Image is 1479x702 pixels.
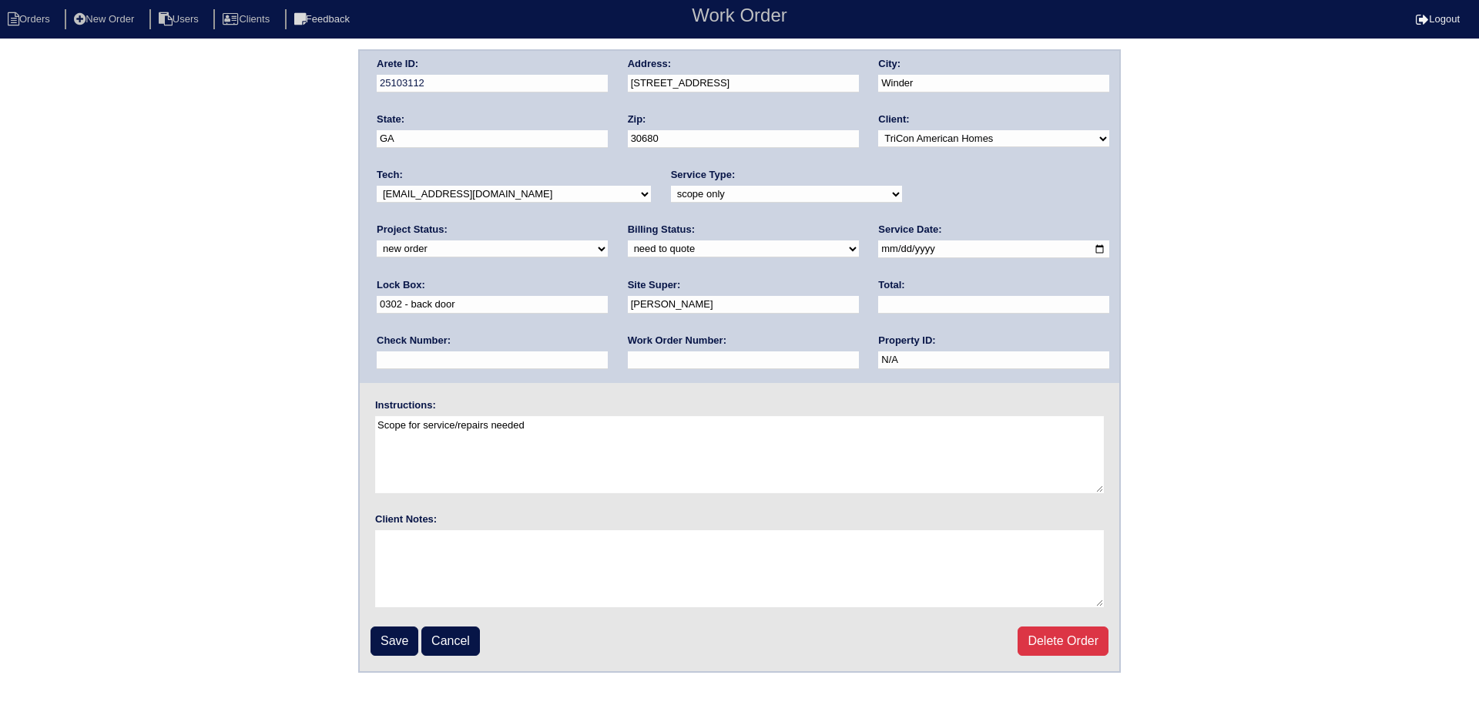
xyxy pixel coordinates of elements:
a: Users [149,13,211,25]
label: Zip: [628,113,646,126]
label: Tech: [377,168,403,182]
label: Service Date: [878,223,941,237]
li: Users [149,9,211,30]
li: Clients [213,9,282,30]
label: Arete ID: [377,57,418,71]
label: Lock Box: [377,278,425,292]
a: Clients [213,13,282,25]
label: Site Super: [628,278,681,292]
label: Client Notes: [375,512,437,526]
label: State: [377,113,404,126]
label: Check Number: [377,334,451,348]
a: Cancel [421,626,480,656]
li: New Order [65,9,146,30]
label: Work Order Number: [628,334,726,348]
label: Instructions: [375,398,436,412]
a: Delete Order [1018,626,1108,656]
label: Property ID: [878,334,935,348]
a: New Order [65,13,146,25]
input: Save [371,626,418,656]
label: Total: [878,278,904,292]
li: Feedback [285,9,362,30]
textarea: Scope for service/repairs needed [375,416,1104,493]
input: Enter a location [628,75,859,92]
label: Project Status: [377,223,448,237]
label: Address: [628,57,671,71]
a: Logout [1416,13,1460,25]
label: City: [878,57,900,71]
label: Service Type: [671,168,736,182]
label: Client: [878,113,909,126]
label: Billing Status: [628,223,695,237]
